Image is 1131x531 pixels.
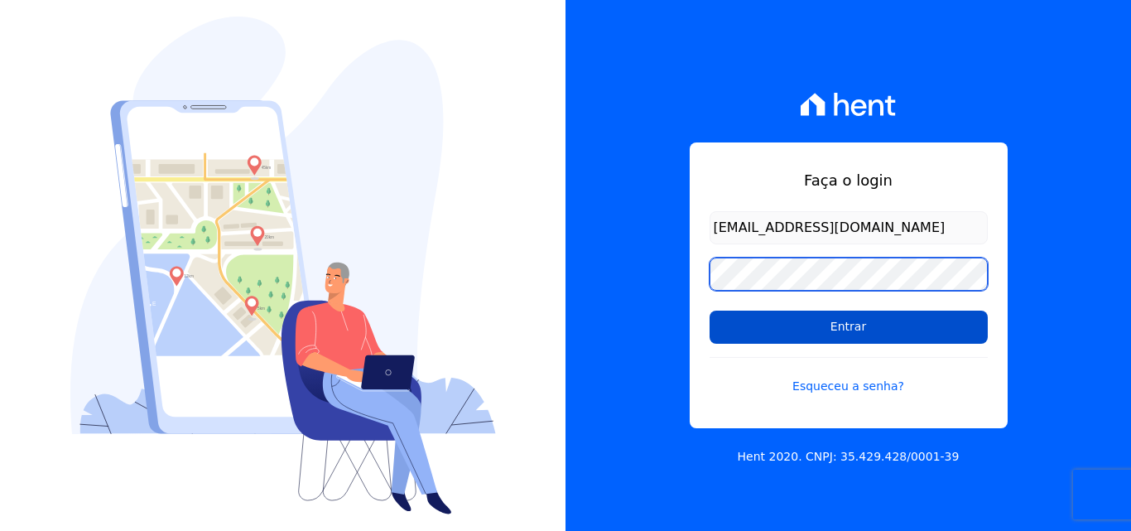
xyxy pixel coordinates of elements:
a: Esqueceu a senha? [710,357,988,395]
input: Email [710,211,988,244]
h1: Faça o login [710,169,988,191]
img: Login [70,17,496,514]
input: Entrar [710,311,988,344]
p: Hent 2020. CNPJ: 35.429.428/0001-39 [738,448,960,466]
